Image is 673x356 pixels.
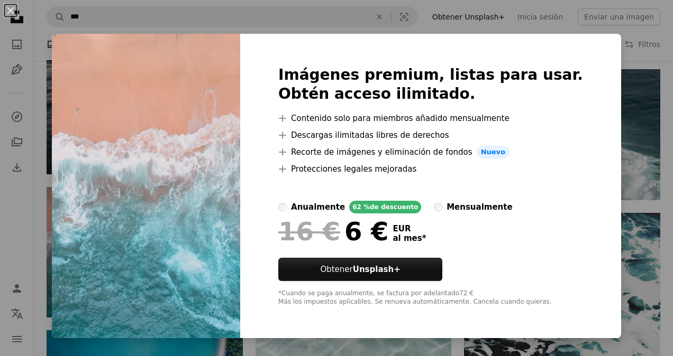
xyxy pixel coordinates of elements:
[278,218,340,245] span: 16 €
[477,146,510,158] span: Nuevo
[291,201,345,213] div: anualmente
[393,224,426,233] span: EUR
[278,163,583,175] li: Protecciones legales mejoradas
[278,146,583,158] li: Recorte de imágenes y eliminación de fondos
[52,34,240,338] img: premium_photo-1670591909028-1ea631e317d7
[349,201,421,213] div: 62 % de descuento
[353,265,401,274] strong: Unsplash+
[447,201,512,213] div: mensualmente
[278,218,388,245] div: 6 €
[278,258,442,281] button: ObtenerUnsplash+
[278,112,583,125] li: Contenido solo para miembros añadido mensualmente
[393,233,426,243] span: al mes *
[434,203,442,211] input: mensualmente
[278,203,287,211] input: anualmente62 %de descuento
[278,129,583,142] li: Descargas ilimitadas libres de derechos
[278,289,583,306] div: *Cuando se paga anualmente, se factura por adelantado 72 € Más los impuestos aplicables. Se renue...
[278,65,583,104] h2: Imágenes premium, listas para usar. Obtén acceso ilimitado.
